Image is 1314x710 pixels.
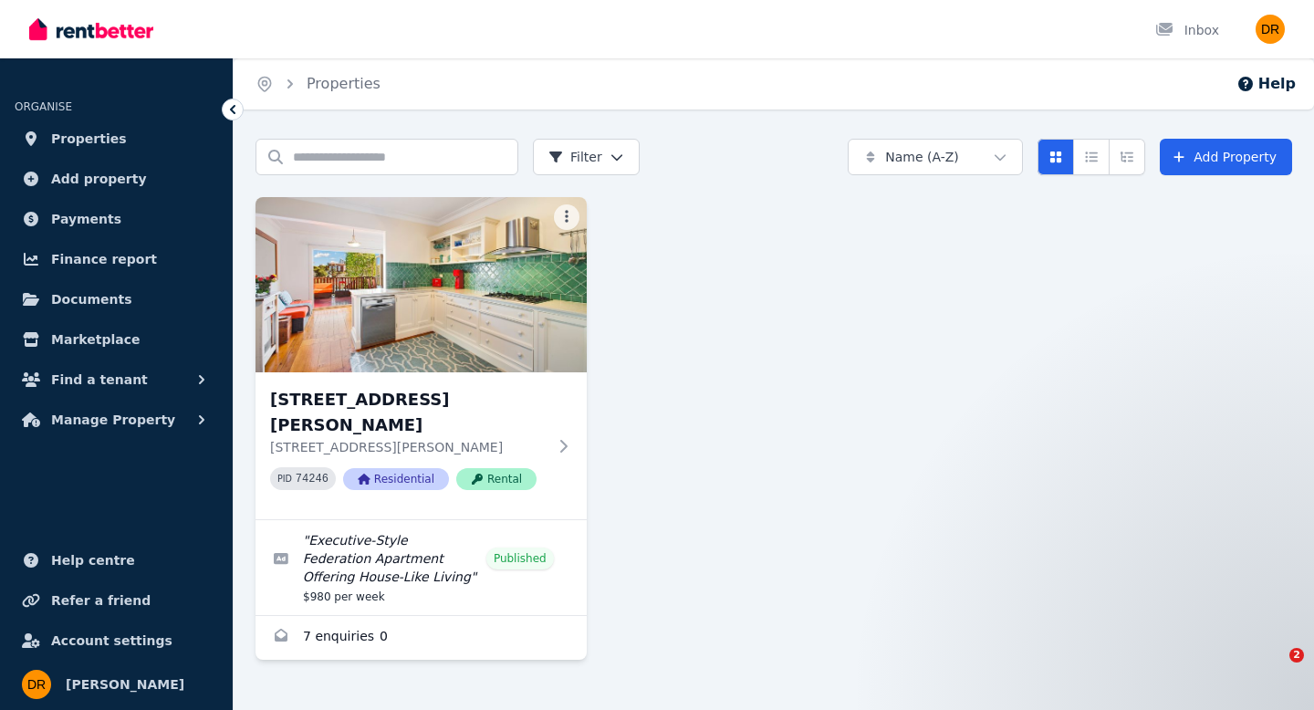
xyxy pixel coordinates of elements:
[554,204,579,230] button: More options
[1160,139,1292,175] a: Add Property
[255,197,587,372] img: 1/22 Murdoch Street, Cremorne Point
[51,590,151,611] span: Refer a friend
[533,139,640,175] button: Filter
[548,148,602,166] span: Filter
[1252,648,1296,692] iframe: To enrich screen reader interactions, please activate Accessibility in Grammarly extension settings
[15,281,218,318] a: Documents
[848,139,1023,175] button: Name (A-Z)
[15,241,218,277] a: Finance report
[15,361,218,398] button: Find a tenant
[51,288,132,310] span: Documents
[1038,139,1145,175] div: View options
[15,542,218,579] a: Help centre
[51,128,127,150] span: Properties
[1236,73,1296,95] button: Help
[234,58,402,110] nav: Breadcrumb
[343,468,449,490] span: Residential
[51,208,121,230] span: Payments
[270,387,547,438] h3: [STREET_ADDRESS][PERSON_NAME]
[66,673,184,695] span: [PERSON_NAME]
[277,474,292,484] small: PID
[270,438,547,456] p: [STREET_ADDRESS][PERSON_NAME]
[51,248,157,270] span: Finance report
[22,670,51,699] img: Daniela Riccio
[1073,139,1110,175] button: Compact list view
[1256,15,1285,44] img: Daniela Riccio
[885,148,959,166] span: Name (A-Z)
[29,16,153,43] img: RentBetter
[15,100,72,113] span: ORGANISE
[255,520,587,615] a: Edit listing: Executive-Style Federation Apartment Offering House-Like Living
[1038,139,1074,175] button: Card view
[15,622,218,659] a: Account settings
[296,473,328,486] code: 74246
[51,630,172,652] span: Account settings
[15,120,218,157] a: Properties
[1289,648,1304,663] span: 2
[456,468,537,490] span: Rental
[255,616,587,660] a: Enquiries for 1/22 Murdoch Street, Cremorne Point
[51,549,135,571] span: Help centre
[1155,21,1219,39] div: Inbox
[15,402,218,438] button: Manage Property
[51,168,147,190] span: Add property
[15,321,218,358] a: Marketplace
[15,582,218,619] a: Refer a friend
[15,161,218,197] a: Add property
[1109,139,1145,175] button: Expanded list view
[51,329,140,350] span: Marketplace
[255,197,587,519] a: 1/22 Murdoch Street, Cremorne Point[STREET_ADDRESS][PERSON_NAME][STREET_ADDRESS][PERSON_NAME]PID ...
[51,409,175,431] span: Manage Property
[15,201,218,237] a: Payments
[51,369,148,391] span: Find a tenant
[307,75,381,92] a: Properties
